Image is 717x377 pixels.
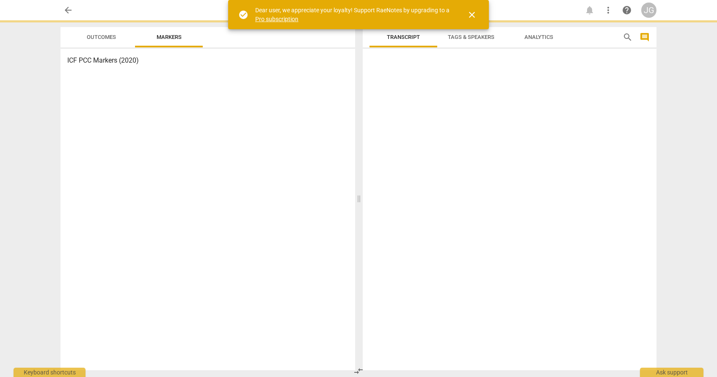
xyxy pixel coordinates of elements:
[623,32,633,42] span: search
[621,30,634,44] button: Search
[640,32,650,42] span: comment
[640,368,703,377] div: Ask support
[255,16,298,22] a: Pro subscription
[387,34,420,40] span: Transcript
[87,34,116,40] span: Outcomes
[448,34,494,40] span: Tags & Speakers
[622,5,632,15] span: help
[353,366,364,376] span: compare_arrows
[603,5,613,15] span: more_vert
[14,368,85,377] div: Keyboard shortcuts
[238,10,248,20] span: check_circle
[467,10,477,20] span: close
[67,55,348,66] h3: ICF PCC Markers (2020)
[462,5,482,25] button: Close
[157,34,182,40] span: Markers
[255,6,452,23] div: Dear user, we appreciate your loyalty! Support RaeNotes by upgrading to a
[619,3,634,18] a: Help
[63,5,73,15] span: arrow_back
[641,3,656,18] button: JG
[638,30,651,44] button: Show/Hide comments
[524,34,553,40] span: Analytics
